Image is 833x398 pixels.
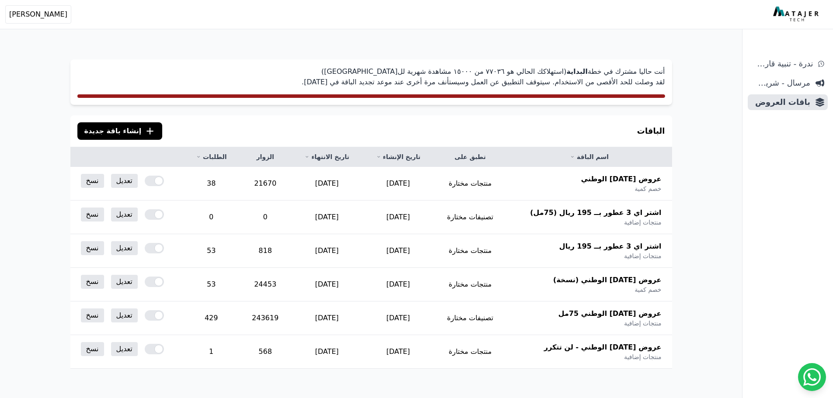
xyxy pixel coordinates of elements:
td: [DATE] [362,167,434,201]
td: منتجات مختارة [434,335,507,369]
span: منتجات إضافية [624,319,661,328]
span: إنشاء باقة جديدة [84,126,142,136]
td: 24453 [239,268,291,301]
a: تعديل [111,174,138,188]
td: 0 [183,201,239,234]
td: [DATE] [362,301,434,335]
a: تاريخ الإنشاء [373,152,423,161]
img: MatajerTech Logo [773,7,821,22]
span: منتجات إضافية [624,218,661,227]
a: تعديل [111,275,138,289]
span: خصم كمية [634,184,661,193]
a: نسخ [81,308,104,322]
td: منتجات مختارة [434,167,507,201]
span: خصم كمية [634,285,661,294]
td: تصنيفات مختارة [434,201,507,234]
td: 818 [239,234,291,268]
span: اشتر اي 3 عطور بــ 195 ريال (75مل) [530,208,661,218]
a: اسم الباقة [517,152,662,161]
td: 568 [239,335,291,369]
a: تعديل [111,308,138,322]
span: مرسال - شريط دعاية [751,77,810,89]
td: تصنيفات مختارة [434,301,507,335]
span: منتجات إضافية [624,252,661,260]
span: باقات العروض [751,96,810,108]
button: [PERSON_NAME] [5,5,71,24]
span: [PERSON_NAME] [9,9,67,20]
span: اشتر اي 3 عطور بــ 195 ريال [559,241,662,252]
th: تطبق على [434,147,507,167]
td: [DATE] [291,201,362,234]
td: منتجات مختارة [434,268,507,301]
span: ندرة - تنبية قارب علي النفاذ [751,58,813,70]
a: نسخ [81,174,104,188]
td: [DATE] [362,268,434,301]
span: عروض [DATE] الوطني [581,174,662,184]
a: نسخ [81,275,104,289]
td: 53 [183,268,239,301]
span: عروض [DATE] الوطني 75مل [558,308,662,319]
span: عروض [DATE] الوطني (نسخة) [553,275,661,285]
th: الزوار [239,147,291,167]
p: أنت حاليا مشترك في خطة (استهلاكك الحالي هو ٧٧۰۳٦ من ١٥۰۰۰ مشاهدة شهرية لل[GEOGRAPHIC_DATA]) لقد و... [77,66,665,87]
span: عروض [DATE] الوطني - لن تتكرر [544,342,661,353]
td: 429 [183,301,239,335]
a: تعديل [111,208,138,221]
td: 0 [239,201,291,234]
td: [DATE] [291,335,362,369]
td: [DATE] [291,268,362,301]
td: 1 [183,335,239,369]
a: تعديل [111,241,138,255]
td: 38 [183,167,239,201]
a: تعديل [111,342,138,356]
a: نسخ [81,241,104,255]
td: منتجات مختارة [434,234,507,268]
a: الطلبات [194,152,229,161]
td: [DATE] [291,234,362,268]
a: نسخ [81,342,104,356]
td: 21670 [239,167,291,201]
h3: الباقات [637,125,665,137]
td: [DATE] [362,335,434,369]
td: [DATE] [291,301,362,335]
span: منتجات إضافية [624,353,661,361]
a: نسخ [81,208,104,221]
td: 243619 [239,301,291,335]
td: 53 [183,234,239,268]
td: [DATE] [362,234,434,268]
td: [DATE] [291,167,362,201]
strong: البداية [566,67,587,76]
button: إنشاء باقة جديدة [77,122,163,140]
td: [DATE] [362,201,434,234]
a: تاريخ الانتهاء [302,152,352,161]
